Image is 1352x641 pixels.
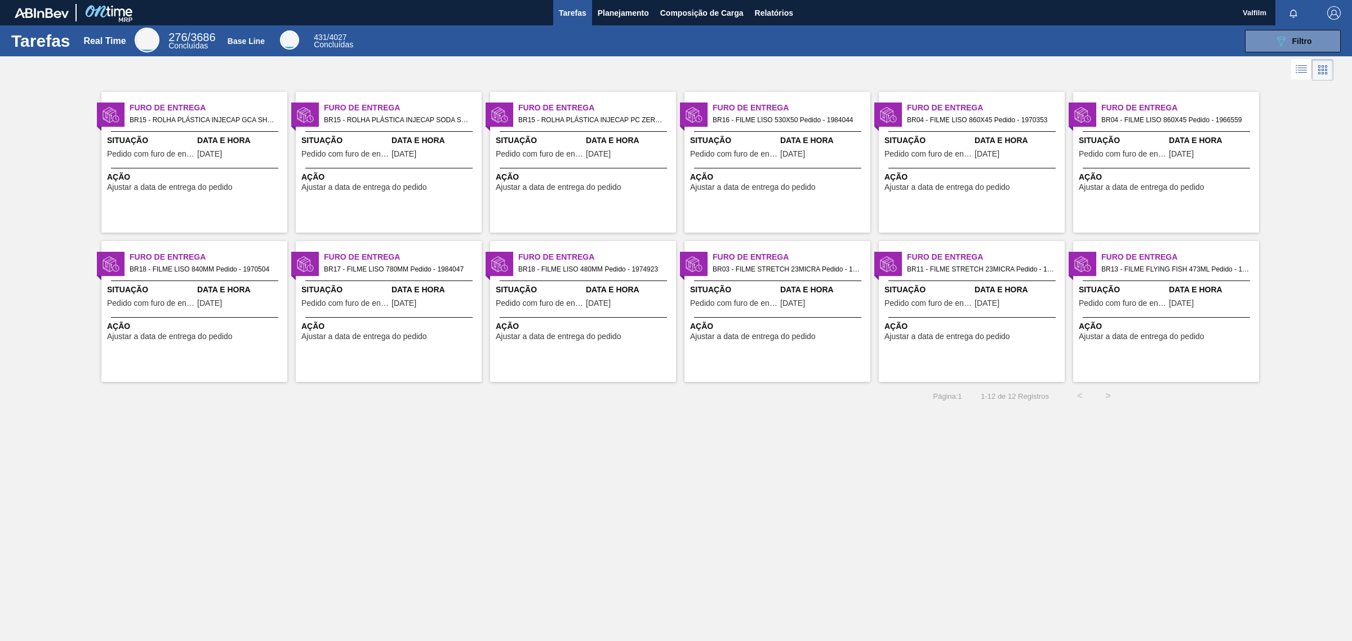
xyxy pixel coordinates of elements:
span: Furo de Entrega [518,102,676,114]
span: Ação [301,320,479,332]
span: Pedido com furo de entrega [1079,299,1166,308]
span: BR17 - FILME LISO 780MM Pedido - 1984047 [324,263,473,275]
span: 21/08/2025, [975,150,999,158]
span: BR18 - FILME LISO 840MM Pedido - 1970504 [130,263,278,275]
div: Real Time [168,33,215,50]
span: Furo de Entrega [1101,102,1259,114]
div: Base Line [314,34,353,48]
span: BR04 - FILME LISO 860X45 Pedido - 1966559 [1101,114,1250,126]
span: Furo de Entrega [1101,251,1259,263]
span: Situação [301,284,389,296]
span: Ação [884,171,1062,183]
span: Data e Hora [1169,284,1256,296]
span: Data e Hora [780,135,868,146]
span: Data e Hora [586,284,673,296]
span: 21/08/2025, [197,299,222,308]
span: Data e Hora [392,284,479,296]
span: Data e Hora [780,284,868,296]
img: status [491,106,508,123]
span: Situação [107,135,194,146]
span: Furo de Entrega [324,251,482,263]
span: BR16 - FILME LISO 530X50 Pedido - 1984044 [713,114,861,126]
span: Furo de Entrega [713,102,870,114]
div: Base Line [280,30,299,50]
span: 21/08/2025, [1169,150,1194,158]
span: Data e Hora [586,135,673,146]
button: Notificações [1275,5,1311,21]
span: Furo de Entrega [907,102,1065,114]
h1: Tarefas [11,34,70,47]
span: Pedido com furo de entrega [1079,150,1166,158]
span: Ação [690,320,868,332]
div: Base Line [228,37,265,46]
div: Visão em Lista [1291,59,1312,81]
span: BR13 - FILME FLYING FISH 473ML Pedido - 1972005 [1101,263,1250,275]
span: BR18 - FILME LISO 480MM Pedido - 1974923 [518,263,667,275]
span: Composição de Carga [660,6,744,20]
span: Ajustar a data de entrega do pedido [1079,183,1204,192]
span: Data e Hora [975,284,1062,296]
img: status [103,106,119,123]
span: Ação [496,320,673,332]
span: Situação [884,135,972,146]
span: Ação [107,320,284,332]
span: 21/08/2025, [586,299,611,308]
div: Real Time [83,36,126,46]
span: Pedido com furo de entrega [690,299,777,308]
span: Ajustar a data de entrega do pedido [301,183,427,192]
button: < [1066,382,1094,410]
span: Planejamento [598,6,649,20]
div: Visão em Cards [1312,59,1333,81]
span: Filtro [1292,37,1312,46]
span: Ação [1079,320,1256,332]
img: status [686,256,702,273]
span: Ação [301,171,479,183]
span: 18/08/2025, [975,299,999,308]
span: Tarefas [559,6,586,20]
span: Furo de Entrega [130,251,287,263]
span: Situação [690,135,777,146]
span: 21/08/2025, [392,150,416,158]
span: Ação [884,320,1062,332]
span: 22/07/2025, [1169,299,1194,308]
span: Pedido com furo de entrega [884,299,972,308]
span: Pedido com furo de entrega [301,150,389,158]
span: Situação [1079,135,1166,146]
span: Ajustar a data de entrega do pedido [107,332,233,341]
span: Data e Hora [975,135,1062,146]
span: / 3686 [168,31,215,43]
span: Concluídas [168,41,208,50]
span: BR03 - FILME STRETCH 23MICRA Pedido - 1970230 [713,263,861,275]
span: Ajustar a data de entrega do pedido [884,332,1010,341]
span: Furo de Entrega [130,102,287,114]
span: Pedido com furo de entrega [496,299,583,308]
span: 21/08/2025, [586,150,611,158]
span: Concluídas [314,40,353,49]
span: Pedido com furo de entrega [496,150,583,158]
span: Situação [1079,284,1166,296]
img: status [686,106,702,123]
div: Real Time [135,28,159,52]
span: Pedido com furo de entrega [301,299,389,308]
span: 19/08/2025, [392,299,416,308]
span: Furo de Entrega [713,251,870,263]
span: BR11 - FILME STRETCH 23MICRA Pedido - 1971026 [907,263,1056,275]
span: 21/08/2025, [197,150,222,158]
span: Ajustar a data de entrega do pedido [107,183,233,192]
img: status [103,256,119,273]
span: BR15 - ROLHA PLÁSTICA INJECAP PC ZERO SHORT Pedido - 1994858 [518,114,667,126]
img: status [491,256,508,273]
span: Situação [884,284,972,296]
img: status [1074,256,1091,273]
span: Ajustar a data de entrega do pedido [690,332,816,341]
span: 1 - 12 de 12 Registros [979,392,1049,400]
span: 431 [314,33,327,42]
span: Relatórios [755,6,793,20]
span: BR15 - ROLHA PLÁSTICA INJECAP SODA SHORT Pedido - 1994859 [324,114,473,126]
span: Ação [690,171,868,183]
span: Data e Hora [392,135,479,146]
img: Logout [1327,6,1341,20]
button: > [1094,382,1122,410]
span: BR15 - ROLHA PLÁSTICA INJECAP GCA SHORT Pedido - 2009072 [130,114,278,126]
span: / 4027 [314,33,346,42]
